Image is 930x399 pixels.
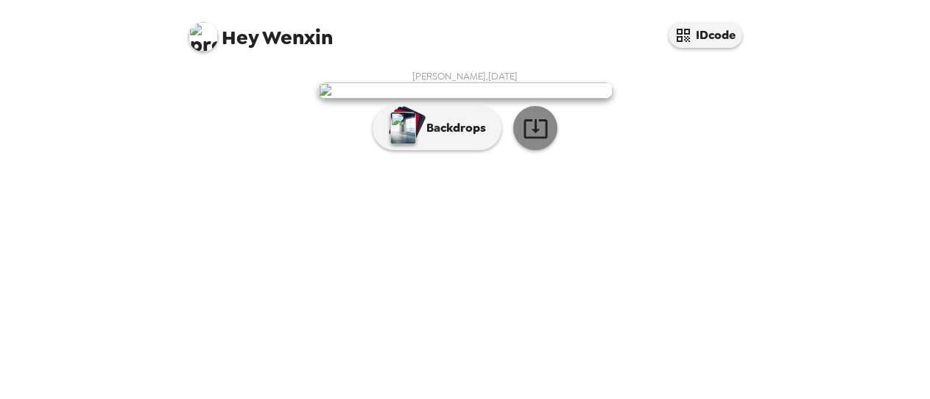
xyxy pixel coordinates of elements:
[189,15,333,48] span: Wenxin
[222,24,258,51] span: Hey
[373,106,501,150] button: Backdrops
[189,22,218,52] img: profile pic
[419,119,486,137] p: Backdrops
[669,22,742,48] button: IDcode
[412,70,518,82] span: [PERSON_NAME] , [DATE]
[318,82,613,99] img: user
